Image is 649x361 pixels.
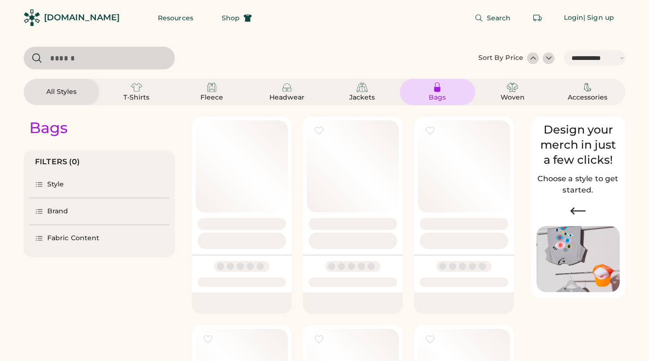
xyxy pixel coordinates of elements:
[583,13,614,23] div: | Sign up
[47,180,64,189] div: Style
[507,82,518,93] img: Woven Icon
[115,93,158,102] div: T-Shirts
[537,173,620,196] h2: Choose a style to get started.
[341,93,383,102] div: Jackets
[491,93,534,102] div: Woven
[206,82,217,93] img: Fleece Icon
[222,15,240,21] span: Shop
[537,226,620,293] img: Image of Lisa Congdon Eye Print on T-Shirt and Hat
[582,82,593,93] img: Accessories Icon
[44,12,120,24] div: [DOMAIN_NAME]
[566,93,609,102] div: Accessories
[40,87,83,97] div: All Styles
[416,93,459,102] div: Bags
[564,13,584,23] div: Login
[24,9,40,26] img: Rendered Logo - Screens
[147,8,205,27] button: Resources
[131,82,142,93] img: T-Shirts Icon
[528,8,547,27] button: Retrieve an order
[537,122,620,168] div: Design your merch in just a few clicks!
[35,156,80,168] div: FILTERS (0)
[356,82,368,93] img: Jackets Icon
[463,8,522,27] button: Search
[432,82,443,93] img: Bags Icon
[281,82,293,93] img: Headwear Icon
[478,53,523,63] div: Sort By Price
[487,15,511,21] span: Search
[210,8,263,27] button: Shop
[47,207,69,216] div: Brand
[29,118,68,137] div: Bags
[47,234,99,243] div: Fabric Content
[266,93,308,102] div: Headwear
[190,93,233,102] div: Fleece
